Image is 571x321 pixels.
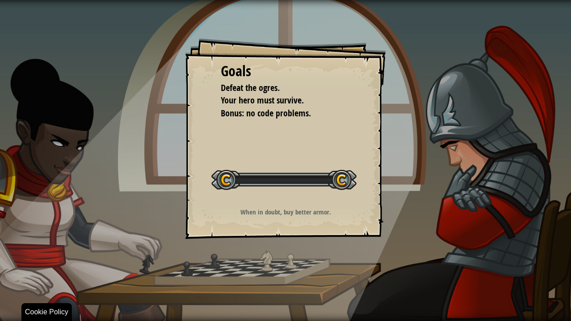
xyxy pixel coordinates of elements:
[210,94,348,107] li: Your hero must survive.
[221,61,350,82] div: Goals
[21,303,72,321] div: Cookie Policy
[221,94,304,106] span: Your hero must survive.
[221,82,280,94] span: Defeat the ogres.
[221,107,311,119] span: Bonus: no code problems.
[210,107,348,120] li: Bonus: no code problems.
[210,82,348,95] li: Defeat the ogres.
[196,207,375,217] p: When in doubt, buy better armor.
